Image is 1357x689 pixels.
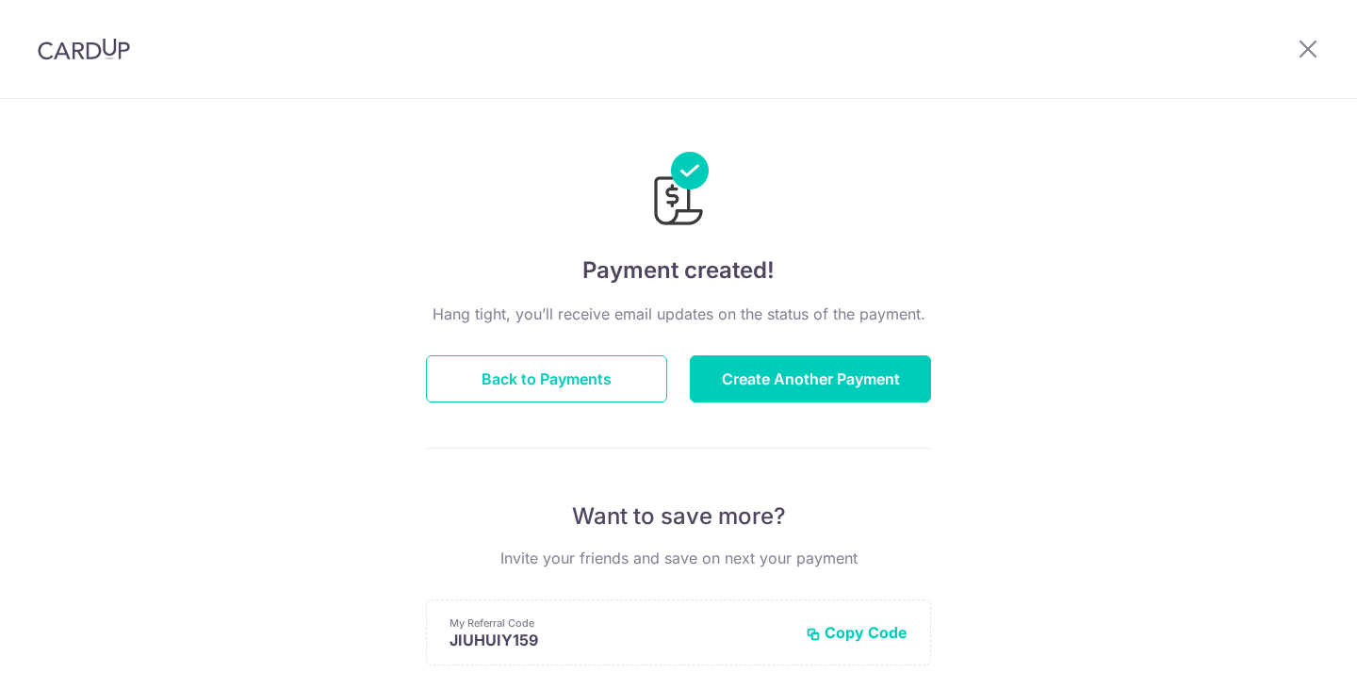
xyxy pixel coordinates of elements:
p: JIUHUIY159 [450,631,791,649]
button: Back to Payments [426,355,667,402]
h4: Payment created! [426,254,931,287]
p: Want to save more? [426,501,931,532]
img: Payments [648,152,709,231]
p: Hang tight, you’ll receive email updates on the status of the payment. [426,303,931,325]
p: Invite your friends and save on next your payment [426,547,931,569]
img: CardUp [38,38,130,60]
p: My Referral Code [450,615,791,631]
button: Copy Code [806,623,907,642]
button: Create Another Payment [690,355,931,402]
